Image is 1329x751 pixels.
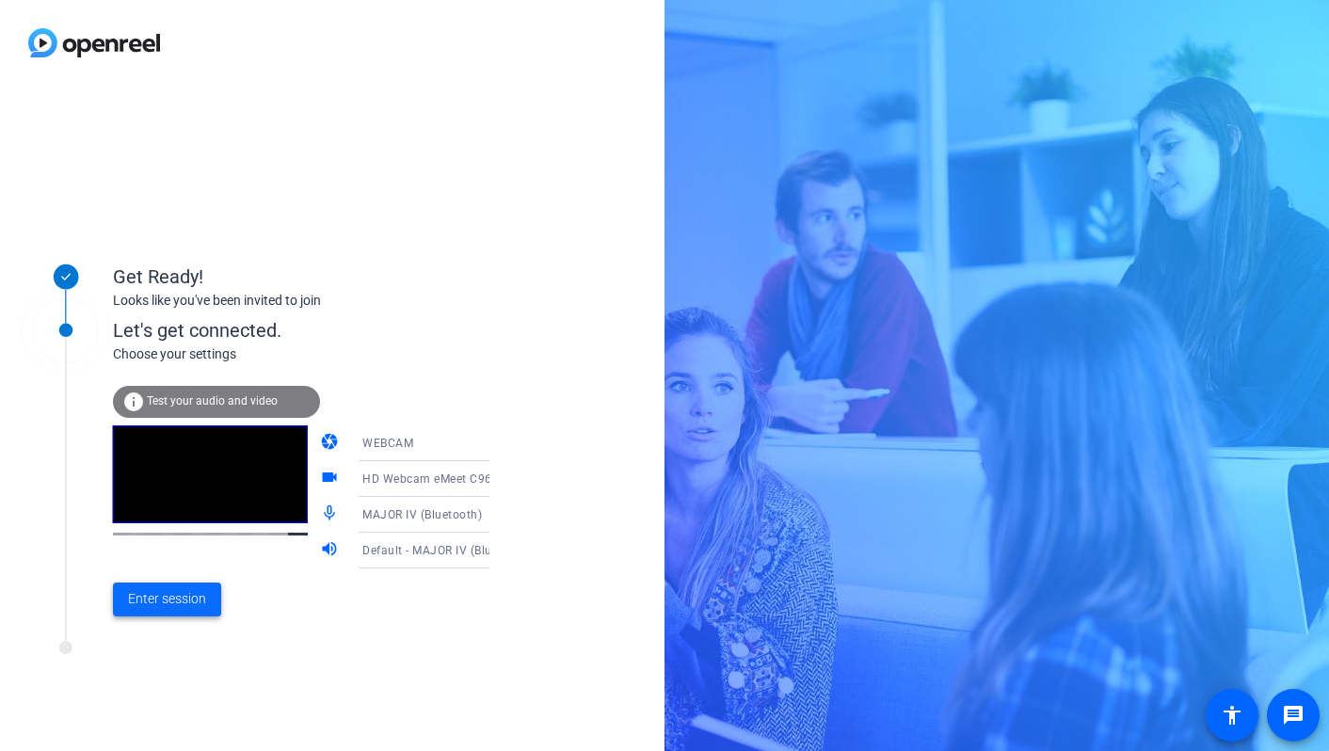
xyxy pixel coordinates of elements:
[113,263,489,291] div: Get Ready!
[147,394,278,407] span: Test your audio and video
[113,291,489,311] div: Looks like you've been invited to join
[362,508,482,521] span: MAJOR IV (Bluetooth)
[320,539,343,562] mat-icon: volume_up
[1221,704,1243,727] mat-icon: accessibility
[362,437,413,450] span: WEBCAM
[113,344,528,364] div: Choose your settings
[362,542,532,557] span: Default - MAJOR IV (Bluetooth)
[320,432,343,455] mat-icon: camera
[362,471,568,486] span: HD Webcam eMeet C960 (328f:2013)
[113,316,528,344] div: Let's get connected.
[113,583,221,616] button: Enter session
[122,391,145,413] mat-icon: info
[320,503,343,526] mat-icon: mic_none
[128,589,206,609] span: Enter session
[320,468,343,490] mat-icon: videocam
[1282,704,1305,727] mat-icon: message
